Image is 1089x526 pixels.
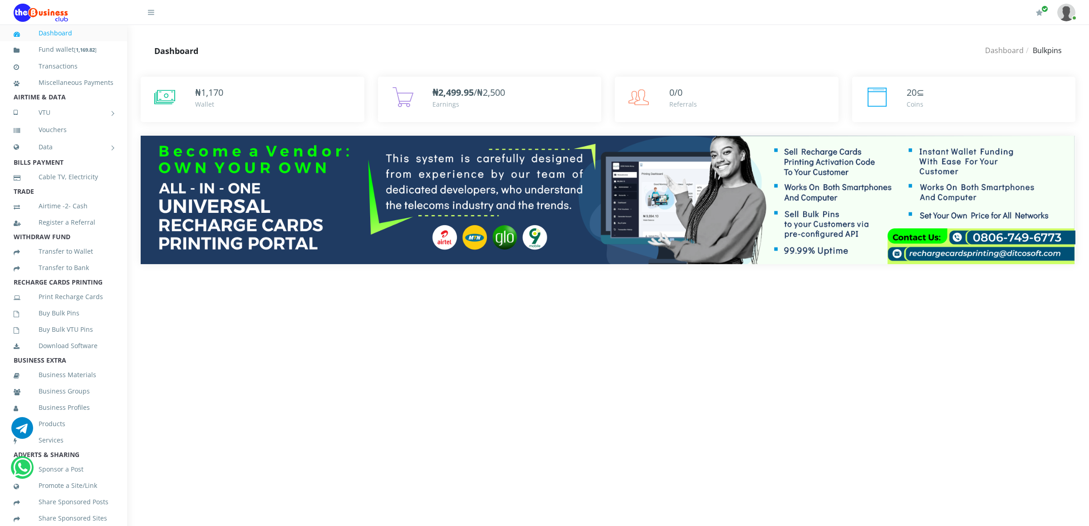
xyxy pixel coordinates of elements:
a: Vouchers [14,119,113,140]
a: Dashboard [985,45,1024,55]
a: ₦1,170 Wallet [141,77,364,122]
a: Airtime -2- Cash [14,196,113,216]
a: Print Recharge Cards [14,286,113,307]
span: Renew/Upgrade Subscription [1041,5,1048,12]
a: Dashboard [14,23,113,44]
b: ₦2,499.95 [432,86,474,98]
a: Buy Bulk VTU Pins [14,319,113,340]
a: Share Sponsored Posts [14,492,113,512]
i: Renew/Upgrade Subscription [1036,9,1043,16]
b: 1,169.82 [76,46,95,53]
a: Register a Referral [14,212,113,233]
div: Coins [907,99,924,109]
small: [ ] [74,46,97,53]
a: Miscellaneous Payments [14,72,113,93]
span: /₦2,500 [432,86,505,98]
a: 0/0 Referrals [615,77,839,122]
span: 1,170 [201,86,223,98]
a: Download Software [14,335,113,356]
a: Business Materials [14,364,113,385]
a: ₦2,499.95/₦2,500 Earnings [378,77,602,122]
div: ⊆ [907,86,924,99]
a: Services [14,430,113,451]
a: Business Groups [14,381,113,402]
div: Wallet [195,99,223,109]
a: Cable TV, Electricity [14,167,113,187]
img: User [1057,4,1075,21]
a: Business Profiles [14,397,113,418]
a: Chat for support [11,424,33,439]
a: Promote a Site/Link [14,475,113,496]
a: Sponsor a Post [14,459,113,480]
a: Products [14,413,113,434]
div: Earnings [432,99,505,109]
img: Logo [14,4,68,22]
img: multitenant_rcp.png [141,136,1075,264]
a: Data [14,136,113,158]
a: Buy Bulk Pins [14,303,113,324]
span: 20 [907,86,917,98]
li: Bulkpins [1024,45,1062,56]
a: Transfer to Bank [14,257,113,278]
div: ₦ [195,86,223,99]
a: Transactions [14,56,113,77]
a: Chat for support [13,463,32,478]
a: Fund wallet[1,169.82] [14,39,113,60]
a: VTU [14,101,113,124]
a: Transfer to Wallet [14,241,113,262]
strong: Dashboard [154,45,198,56]
div: Referrals [669,99,697,109]
span: 0/0 [669,86,682,98]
